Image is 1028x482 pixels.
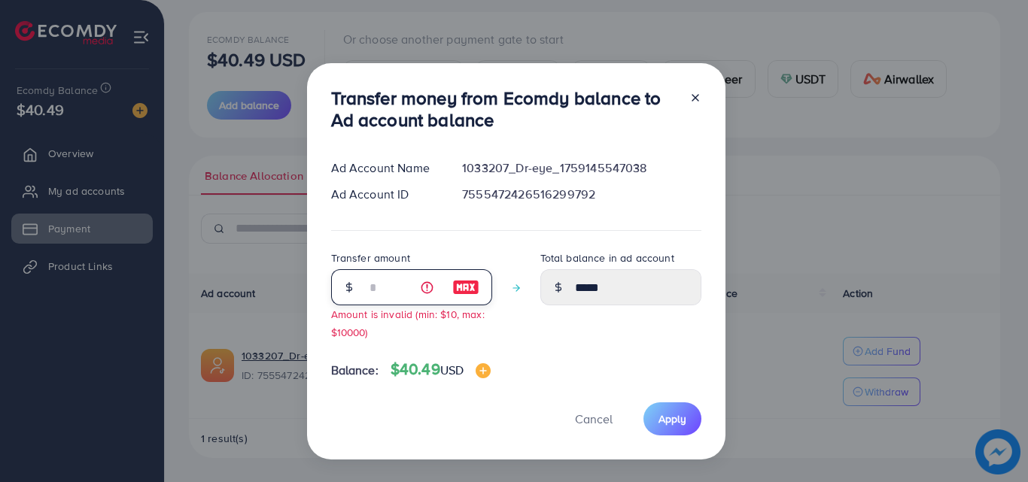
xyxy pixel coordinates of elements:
[452,278,479,296] img: image
[319,159,451,177] div: Ad Account Name
[556,402,631,435] button: Cancel
[331,250,410,265] label: Transfer amount
[450,186,713,203] div: 7555472426516299792
[658,411,686,426] span: Apply
[440,362,464,378] span: USD
[331,362,379,379] span: Balance:
[331,307,485,338] small: Amount is invalid (min: $10, max: $10000)
[319,186,451,203] div: Ad Account ID
[476,363,491,378] img: image
[643,402,701,435] button: Apply
[450,159,713,177] div: 1033207_Dr-eye_1759145547038
[575,411,613,427] span: Cancel
[391,360,491,379] h4: $40.49
[540,250,674,265] label: Total balance in ad account
[331,87,677,131] h3: Transfer money from Ecomdy balance to Ad account balance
